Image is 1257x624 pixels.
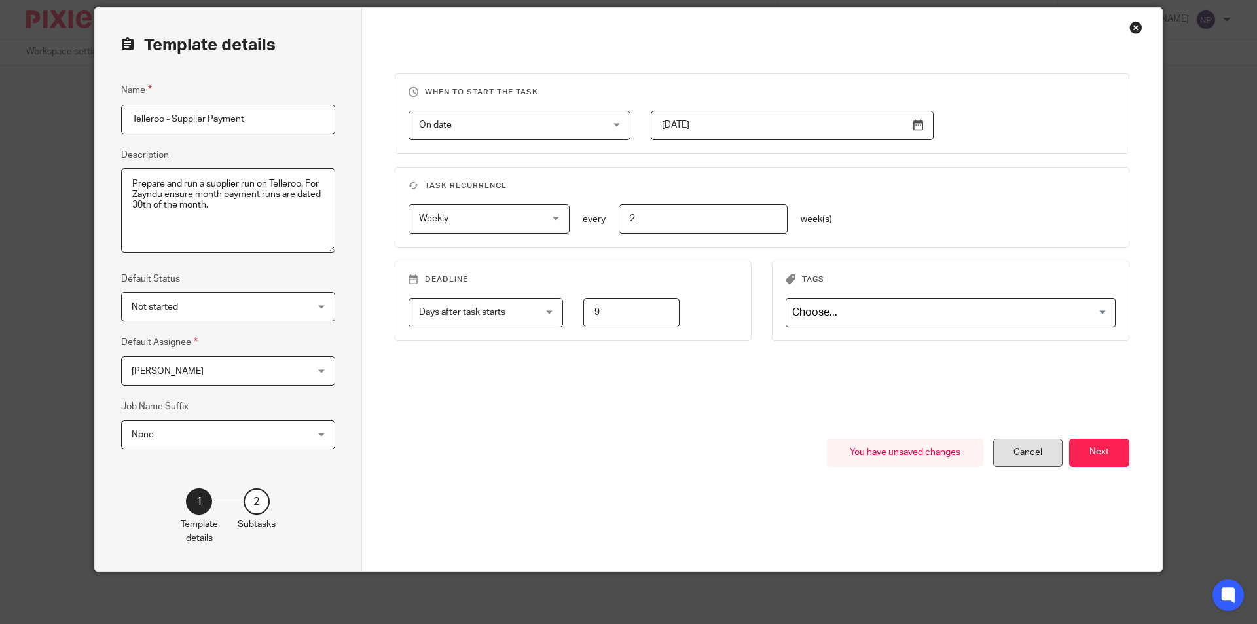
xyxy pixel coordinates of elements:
label: Default Assignee [121,335,198,350]
h3: When to start the task [409,87,1116,98]
label: Default Status [121,272,180,285]
span: Days after task starts [419,308,505,317]
p: Template details [181,518,218,545]
textarea: Prepare and run a supplier run on Telleroo. For Zayndu ensure month payment runs are dated 30th o... [121,168,335,253]
label: Description [121,149,169,162]
label: Job Name Suffix [121,400,189,413]
h3: Task recurrence [409,181,1116,191]
span: None [132,430,154,439]
input: Search for option [788,301,1108,324]
span: week(s) [801,215,832,224]
h3: Deadline [409,274,738,285]
h2: Template details [121,34,276,56]
span: Not started [132,303,178,312]
div: Search for option [786,298,1116,327]
span: On date [419,120,452,130]
div: Close this dialog window [1129,21,1142,34]
div: 1 [186,488,212,515]
h3: Tags [786,274,1116,285]
span: Weekly [419,214,448,223]
div: 2 [244,488,270,515]
p: Subtasks [238,518,276,531]
div: Cancel [993,439,1063,467]
div: You have unsaved changes [827,439,983,467]
p: every [583,213,606,226]
button: Next [1069,439,1129,467]
span: [PERSON_NAME] [132,367,204,376]
label: Name [121,83,152,98]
